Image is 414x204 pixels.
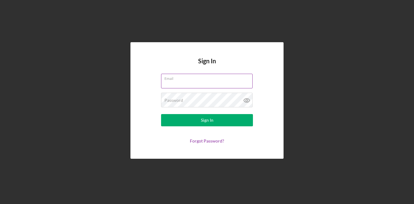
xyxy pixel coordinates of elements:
label: Password [164,98,183,103]
label: Email [164,74,253,81]
a: Forgot Password? [190,138,224,143]
div: Sign In [201,114,213,126]
h4: Sign In [198,57,216,74]
button: Sign In [161,114,253,126]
